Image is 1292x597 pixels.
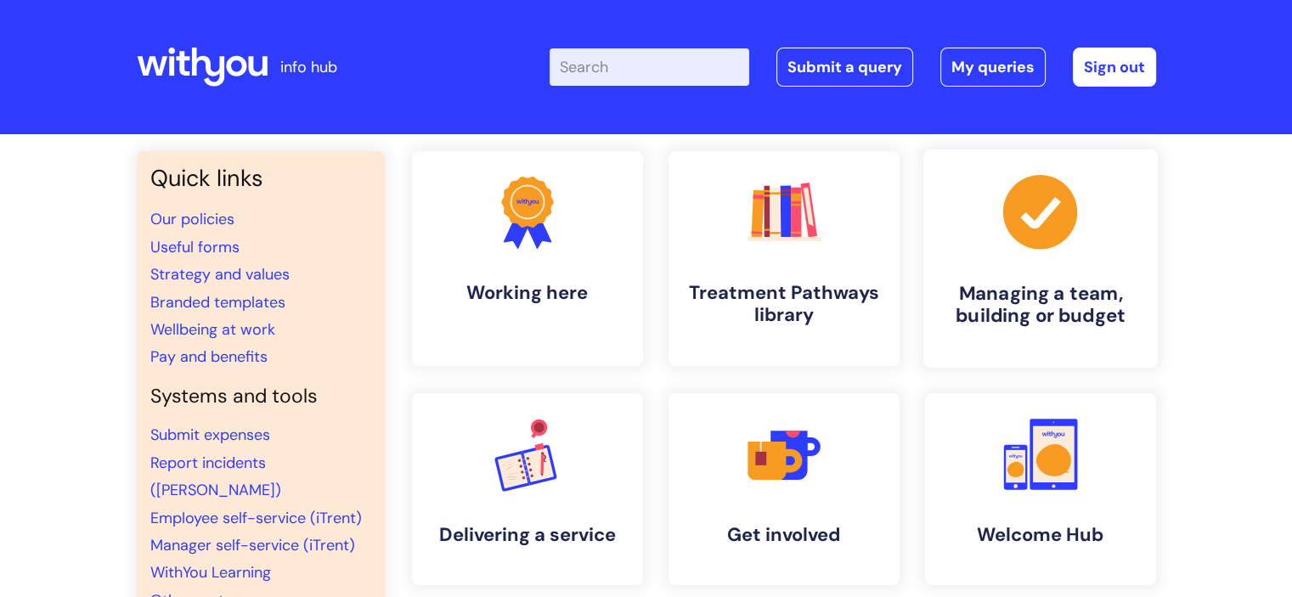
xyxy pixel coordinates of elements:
[150,425,270,445] a: Submit expenses
[412,393,643,585] a: Delivering a service
[426,282,629,304] h4: Working here
[150,264,290,284] a: Strategy and values
[150,346,268,367] a: Pay and benefits
[669,393,900,585] a: Get involved
[150,209,234,229] a: Our policies
[925,393,1156,585] a: Welcome Hub
[280,54,337,81] p: info hub
[940,48,1046,87] a: My queries
[150,385,371,408] h4: Systems and tools
[669,151,900,366] a: Treatment Pathways library
[939,524,1142,546] h4: Welcome Hub
[150,535,355,555] a: Manager self-service (iTrent)
[412,151,643,366] a: Working here
[1073,48,1156,87] a: Sign out
[922,149,1157,368] a: Managing a team, building or budget
[150,237,240,257] a: Useful forms
[150,319,275,340] a: Wellbeing at work
[150,453,281,500] a: Report incidents ([PERSON_NAME])
[682,524,886,546] h4: Get involved
[150,292,285,313] a: Branded templates
[150,562,271,583] a: WithYou Learning
[150,165,371,192] h3: Quick links
[426,524,629,546] h4: Delivering a service
[150,508,362,528] a: Employee self-service (iTrent)
[550,48,749,86] input: Search
[682,282,886,327] h4: Treatment Pathways library
[937,282,1144,328] h4: Managing a team, building or budget
[776,48,913,87] a: Submit a query
[550,48,1156,87] div: | -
